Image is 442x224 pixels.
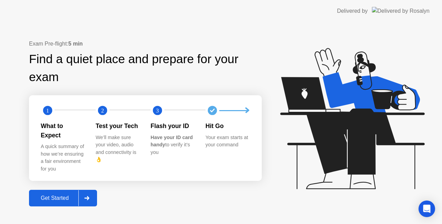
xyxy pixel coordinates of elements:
div: Flash your ID [151,121,194,130]
div: Test your Tech [96,121,140,130]
div: What to Expect [41,121,85,140]
b: Have your ID card handy [151,135,193,148]
text: 1 [46,107,49,114]
div: to verify it’s you [151,134,194,156]
div: Find a quiet place and prepare for your exam [29,50,262,87]
div: Delivered by [337,7,368,15]
div: Exam Pre-flight: [29,40,262,48]
b: 5 min [68,41,83,47]
div: Your exam starts at your command [205,134,249,149]
div: A quick summary of how we’re ensuring a fair environment for you [41,143,85,173]
text: 3 [156,107,159,114]
button: Get Started [29,190,97,206]
text: 2 [101,107,104,114]
div: Get Started [31,195,78,201]
div: Open Intercom Messenger [419,201,435,217]
div: Hit Go [205,121,249,130]
div: We’ll make sure your video, audio and connectivity is 👌 [96,134,140,164]
img: Delivered by Rosalyn [372,7,430,15]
